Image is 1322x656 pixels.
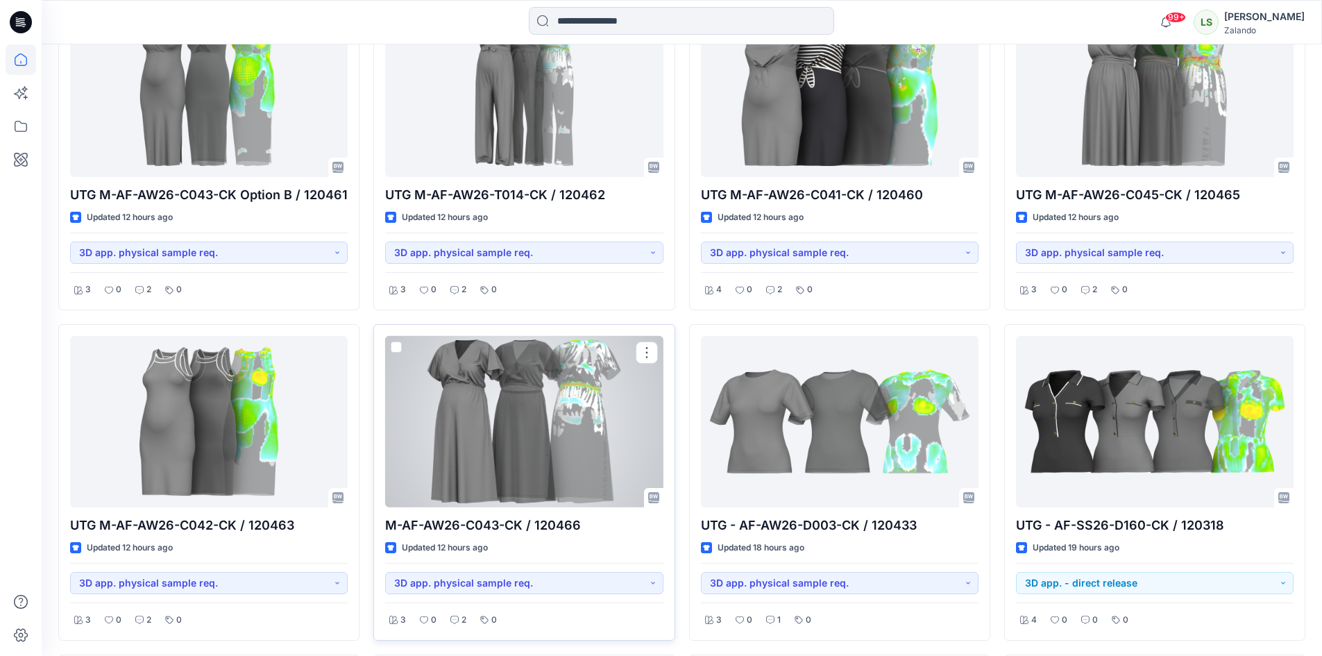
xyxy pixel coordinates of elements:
[70,516,348,535] p: UTG M-AF-AW26-C042-CK / 120463
[1194,10,1219,35] div: LS
[87,210,173,225] p: Updated 12 hours ago
[777,613,781,628] p: 1
[385,516,663,535] p: M-AF-AW26-C043-CK / 120466
[385,336,663,507] a: M-AF-AW26-C043-CK / 120466
[1122,283,1128,297] p: 0
[402,210,488,225] p: Updated 12 hours ago
[491,283,497,297] p: 0
[1031,613,1037,628] p: 4
[701,516,978,535] p: UTG - AF-AW26-D003-CK / 120433
[777,283,782,297] p: 2
[1033,210,1119,225] p: Updated 12 hours ago
[1016,516,1294,535] p: UTG - AF-SS26-D160-CK / 120318
[716,283,722,297] p: 4
[431,283,437,297] p: 0
[85,613,91,628] p: 3
[1062,283,1067,297] p: 0
[1092,283,1097,297] p: 2
[402,541,488,555] p: Updated 12 hours ago
[385,6,663,177] a: UTG M-AF-AW26-T014-CK / 120462
[1062,613,1067,628] p: 0
[718,210,804,225] p: Updated 12 hours ago
[491,613,497,628] p: 0
[1123,613,1128,628] p: 0
[461,283,466,297] p: 2
[85,283,91,297] p: 3
[116,283,121,297] p: 0
[146,613,151,628] p: 2
[400,613,406,628] p: 3
[1224,8,1305,25] div: [PERSON_NAME]
[1016,6,1294,177] a: UTG M-AF-AW26-C045-CK / 120465
[716,613,722,628] p: 3
[385,185,663,205] p: UTG M-AF-AW26-T014-CK / 120462
[431,613,437,628] p: 0
[747,283,752,297] p: 0
[176,613,182,628] p: 0
[701,185,978,205] p: UTG M-AF-AW26-C041-CK / 120460
[400,283,406,297] p: 3
[807,283,813,297] p: 0
[1092,613,1098,628] p: 0
[176,283,182,297] p: 0
[747,613,752,628] p: 0
[701,6,978,177] a: UTG M-AF-AW26-C041-CK / 120460
[718,541,804,555] p: Updated 18 hours ago
[70,336,348,507] a: UTG M-AF-AW26-C042-CK / 120463
[87,541,173,555] p: Updated 12 hours ago
[1165,12,1186,23] span: 99+
[1016,185,1294,205] p: UTG M-AF-AW26-C045-CK / 120465
[806,613,811,628] p: 0
[1031,283,1037,297] p: 3
[70,6,348,177] a: UTG M-AF-AW26-C043-CK Option B / 120461
[701,336,978,507] a: UTG - AF-AW26-D003-CK / 120433
[461,613,466,628] p: 2
[1033,541,1119,555] p: Updated 19 hours ago
[146,283,151,297] p: 2
[70,185,348,205] p: UTG M-AF-AW26-C043-CK Option B / 120461
[1224,25,1305,35] div: Zalando
[1016,336,1294,507] a: UTG - AF-SS26-D160-CK / 120318
[116,613,121,628] p: 0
